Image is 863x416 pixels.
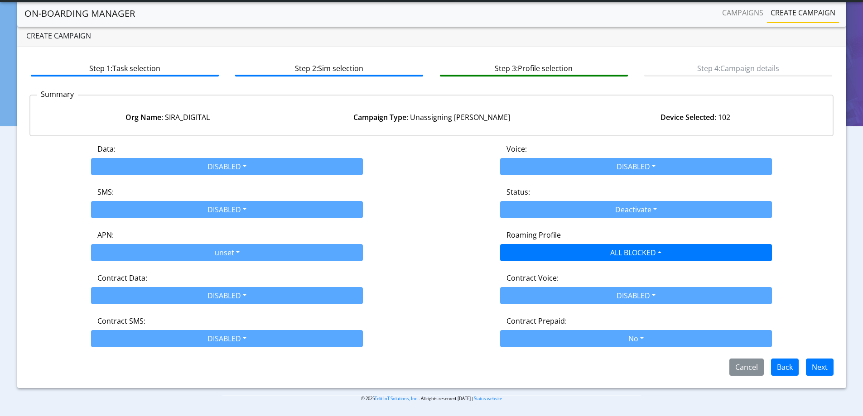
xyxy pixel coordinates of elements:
a: Create campaign [767,4,839,22]
p: © 2025 . All rights reserved.[DATE] | [222,395,641,402]
strong: Device Selected [661,112,714,122]
btn: Step 3: Profile selection [440,59,628,77]
button: Next [806,359,834,376]
btn: Step 1: Task selection [31,59,219,77]
a: Telit IoT Solutions, Inc. [375,396,419,402]
div: : Unassigning [PERSON_NAME] [299,112,563,123]
a: Campaigns [718,4,767,22]
div: : 102 [564,112,827,123]
a: On-Boarding Manager [24,5,135,23]
a: Status website [474,396,502,402]
button: DISABLED [500,158,772,175]
strong: Campaign Type [353,112,406,122]
label: Roaming Profile [506,230,561,240]
label: Contract Prepaid: [506,316,567,326]
label: Voice: [506,143,527,154]
label: Data: [97,143,116,154]
label: Contract SMS: [97,316,145,326]
button: ALL BLOCKED [500,244,772,261]
btn: Step 2: Sim selection [235,59,423,77]
strong: Org Name [125,112,161,122]
p: Summary [37,89,78,100]
button: DISABLED [91,158,363,175]
button: Cancel [729,359,764,376]
btn: Step 4: Campaign details [644,59,832,77]
div: : SIRA_DIGITAL [36,112,299,123]
button: DISABLED [91,287,363,304]
button: No [500,330,772,347]
label: APN: [97,230,114,240]
label: Contract Data: [97,273,147,283]
label: Status: [506,186,530,197]
button: DISABLED [91,330,363,347]
label: SMS: [97,186,114,197]
button: DISABLED [91,201,363,218]
button: Deactivate [500,201,772,218]
div: Create campaign [17,25,846,47]
button: Back [771,359,799,376]
button: unset [91,244,363,261]
button: DISABLED [500,287,772,304]
label: Contract Voice: [506,273,559,283]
